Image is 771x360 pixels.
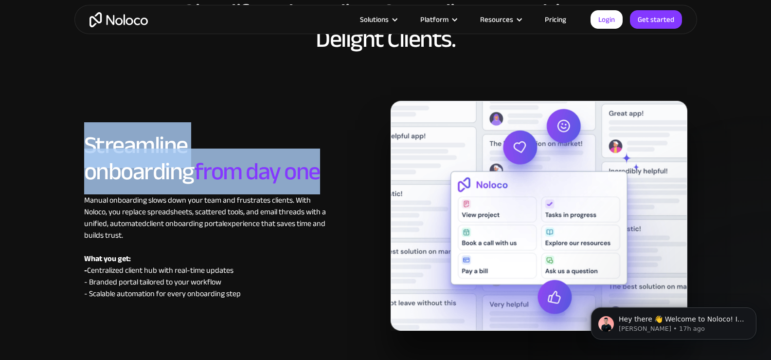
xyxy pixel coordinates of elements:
a: Login [591,10,623,29]
a: client onboarding portal [146,216,224,231]
a: Pricing [533,13,578,26]
h2: Streamline onboarding [84,132,330,185]
strong: What you get: - [84,251,131,278]
a: home [90,12,148,27]
div: Platform [420,13,448,26]
div: Manual onboarding slows down your team and frustrates clients. With Noloco, you replace spreadshe... [84,194,330,300]
div: Resources [480,13,513,26]
div: Platform [408,13,468,26]
iframe: Intercom notifications message [576,287,771,355]
span: from day one [195,149,320,194]
div: Resources [468,13,533,26]
div: Solutions [360,13,389,26]
div: Solutions [348,13,408,26]
a: Get started [630,10,682,29]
